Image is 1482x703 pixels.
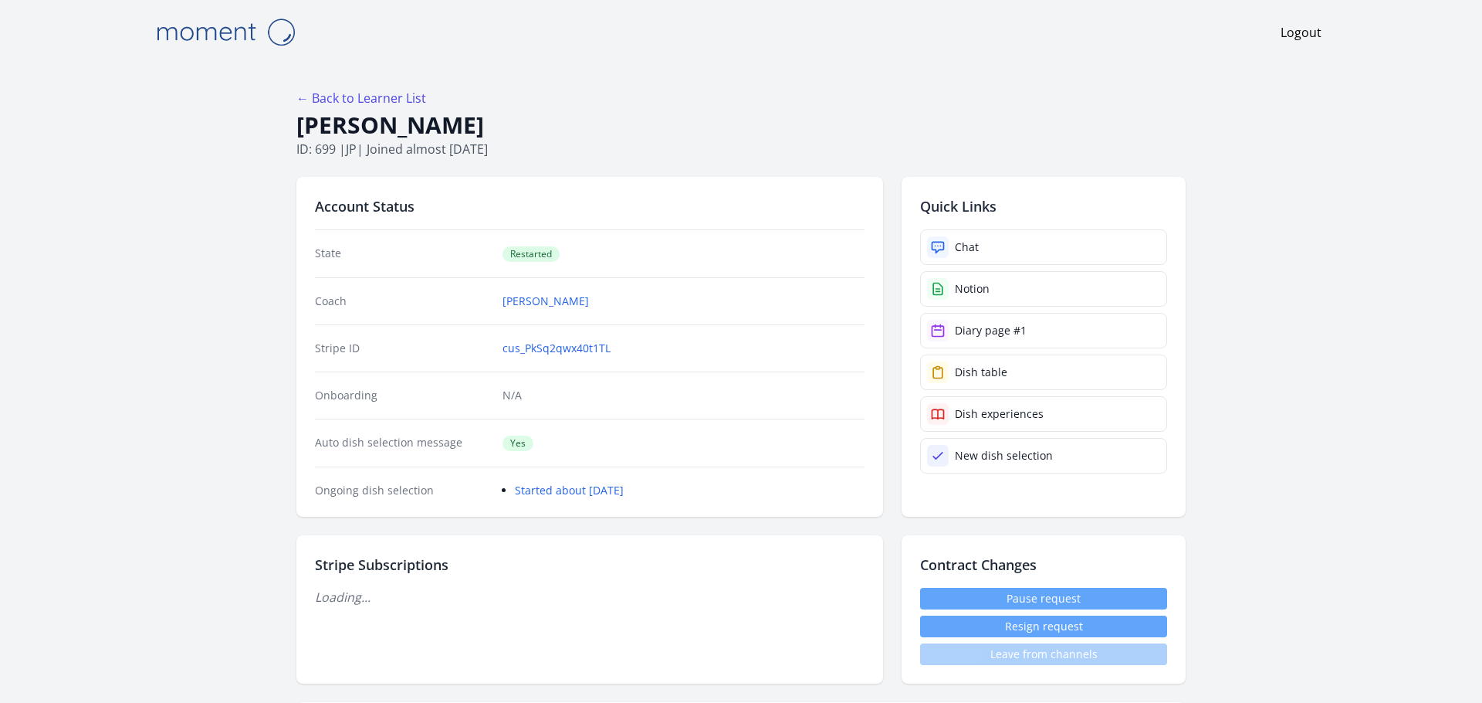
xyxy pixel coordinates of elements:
[148,12,303,52] img: Moment
[502,436,533,451] span: Yes
[955,406,1044,422] div: Dish experiences
[502,294,589,309] a: [PERSON_NAME]
[955,323,1027,338] div: Diary page #1
[955,281,990,297] div: Notion
[1281,23,1321,42] a: Logout
[315,483,490,498] dt: Ongoing dish selection
[502,341,611,356] a: cus_PkSq2qwx40t1TL
[315,554,864,576] h2: Stripe Subscriptions
[955,448,1053,464] div: New dish selection
[920,271,1167,307] a: Notion
[296,90,426,107] a: ← Back to Learner List
[920,616,1167,637] button: Resign request
[920,554,1167,576] h2: Contract Changes
[502,388,864,403] p: N/A
[346,141,357,158] span: jp
[920,438,1167,474] a: New dish selection
[920,588,1167,610] a: Pause request
[955,365,1007,380] div: Dish table
[920,396,1167,432] a: Dish experiences
[315,341,490,356] dt: Stripe ID
[296,140,1186,158] p: ID: 699 | | Joined almost [DATE]
[315,435,490,451] dt: Auto dish selection message
[920,313,1167,348] a: Diary page #1
[920,229,1167,265] a: Chat
[315,246,490,262] dt: State
[515,483,624,498] a: Started about [DATE]
[955,239,979,255] div: Chat
[315,195,864,217] h2: Account Status
[315,588,864,606] p: Loading...
[920,355,1167,390] a: Dish table
[920,644,1167,665] span: Leave from channels
[502,246,560,262] span: Restarted
[920,195,1167,217] h2: Quick Links
[315,294,490,309] dt: Coach
[296,110,1186,140] h1: [PERSON_NAME]
[315,388,490,403] dt: Onboarding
